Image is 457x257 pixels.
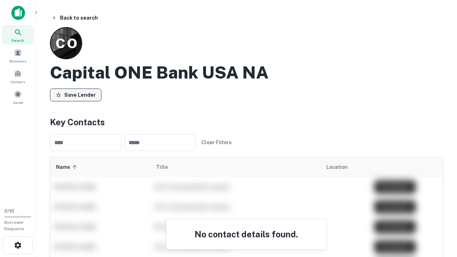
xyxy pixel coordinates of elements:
span: Saved [13,100,23,105]
span: Contacts [11,79,25,85]
button: Clear Filters [199,136,235,149]
a: Borrowers [2,46,34,65]
iframe: Chat Widget [421,200,457,234]
span: 0 / 10 [4,208,14,214]
span: Borrowers [9,58,26,64]
a: Contacts [2,67,34,86]
span: Search [11,37,24,43]
button: Save Lender [50,89,101,101]
span: Borrower Requests [4,220,24,231]
button: Back to search [49,11,101,24]
a: Search [2,25,34,45]
img: capitalize-icon.png [11,6,25,20]
h4: Key Contacts [50,116,443,128]
p: C O [55,33,77,54]
a: Saved [2,87,34,107]
h4: No contact details found. [175,228,318,241]
h2: Capital ONE Bank USA NA [50,62,268,83]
